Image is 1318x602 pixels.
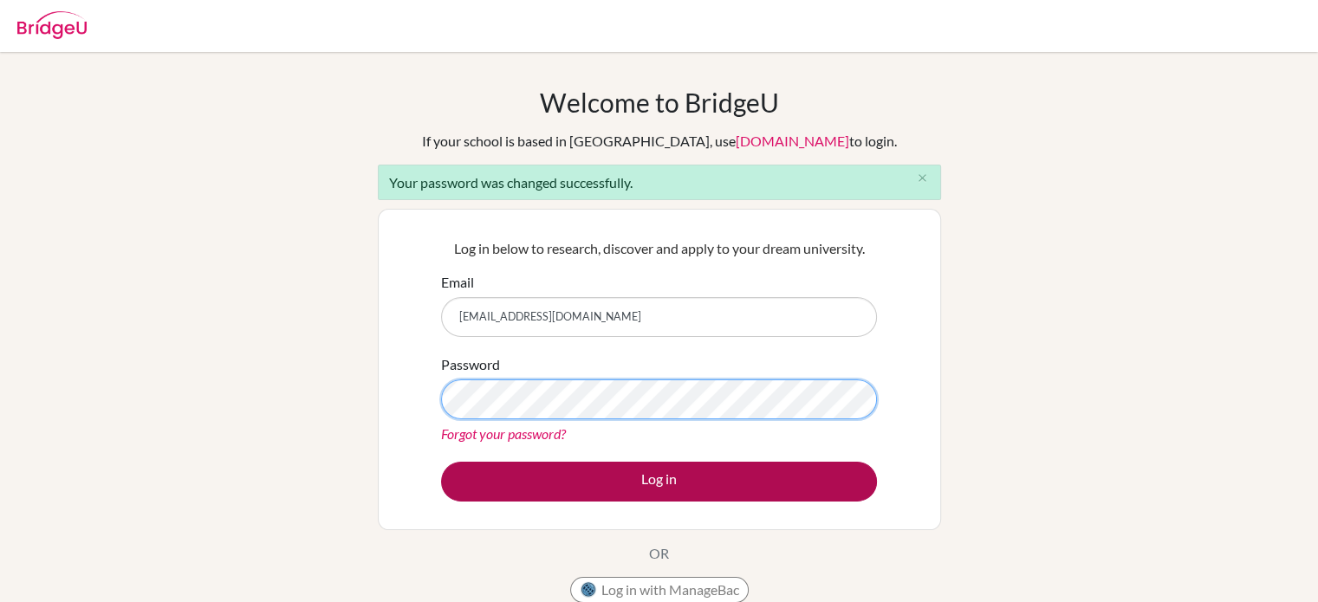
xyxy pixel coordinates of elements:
i: close [916,172,929,184]
label: Password [441,354,500,375]
h1: Welcome to BridgeU [540,87,779,118]
button: Close [906,165,940,191]
a: Forgot your password? [441,425,566,442]
img: Bridge-U [17,11,87,39]
a: [DOMAIN_NAME] [736,133,849,149]
p: OR [649,543,669,564]
button: Log in [441,462,877,502]
label: Email [441,272,474,293]
div: Your password was changed successfully. [378,165,941,200]
p: Log in below to research, discover and apply to your dream university. [441,238,877,259]
div: If your school is based in [GEOGRAPHIC_DATA], use to login. [422,131,897,152]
